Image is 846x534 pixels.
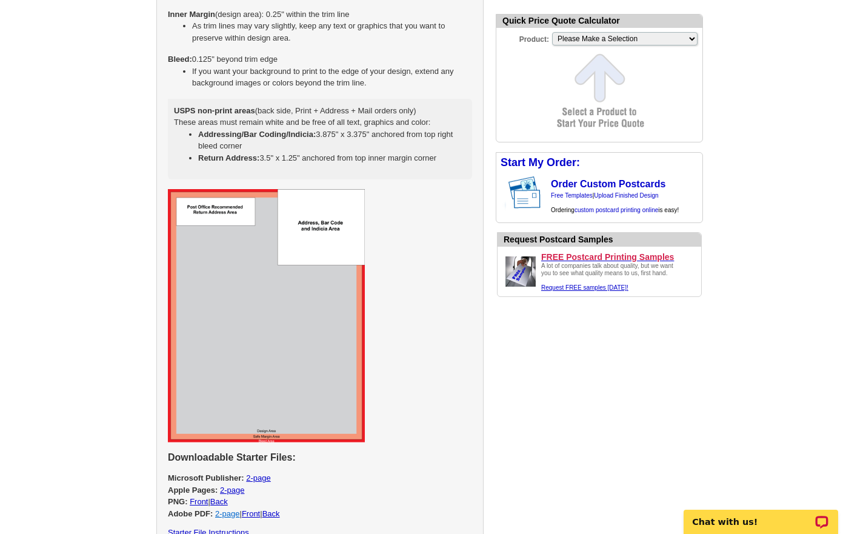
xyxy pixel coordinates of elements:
[192,65,472,89] li: If you want your background to print to the edge of your design, extend any background images or ...
[541,252,696,262] a: FREE Postcard Printing Samples
[541,284,628,291] a: Request FREE samples [DATE]!
[551,179,665,189] a: Order Custom Postcards
[551,192,679,213] span: | Ordering is easy!
[242,509,260,518] a: Front
[210,497,228,506] a: Back
[168,452,296,462] strong: Downloadable Starter Files:
[676,496,846,534] iframe: LiveChat chat widget
[198,153,259,162] strong: Return Address:
[168,472,472,519] p: | | |
[198,130,316,139] strong: Addressing/Bar Coding/Indicia:
[168,497,188,506] strong: PNG:
[496,31,551,45] label: Product:
[575,207,658,213] a: custom postcard printing online
[168,189,365,443] img: giant postcard starter files
[594,192,658,199] a: Upload Finished Design
[168,473,244,482] strong: Microsoft Publisher:
[168,509,213,518] strong: Adobe PDF:
[215,509,239,518] a: 2-page
[502,253,539,290] img: Upload a design ready to be printed
[168,10,215,19] strong: Inner Margin
[506,173,549,213] img: post card showing stamp and address area
[190,497,208,506] a: Front
[198,128,466,152] li: 3.875" x 3.375" anchored from top right bleed corner
[496,15,702,28] div: Quick Price Quote Calculator
[198,152,466,164] li: 3.5" x 1.25" anchored from top inner margin corner
[541,262,681,292] div: A lot of companies talk about quality, but we want you to see what quality means to us, first hand.
[220,486,244,495] a: 2-page
[192,20,472,44] li: As trim lines may vary slightly, keep any text or graphics that you want to preserve within desig...
[168,486,218,495] strong: Apple Pages:
[168,99,472,180] div: (back side, Print + Address + Mail orders only) These areas must remain white and be free of all ...
[174,106,255,115] strong: USPS non-print areas
[496,173,506,213] img: background image for postcard
[168,55,192,64] strong: Bleed:
[496,153,702,173] div: Start My Order:
[504,233,701,246] div: Request Postcard Samples
[262,509,280,518] a: Back
[551,192,593,199] a: Free Templates
[246,473,270,482] a: 2-page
